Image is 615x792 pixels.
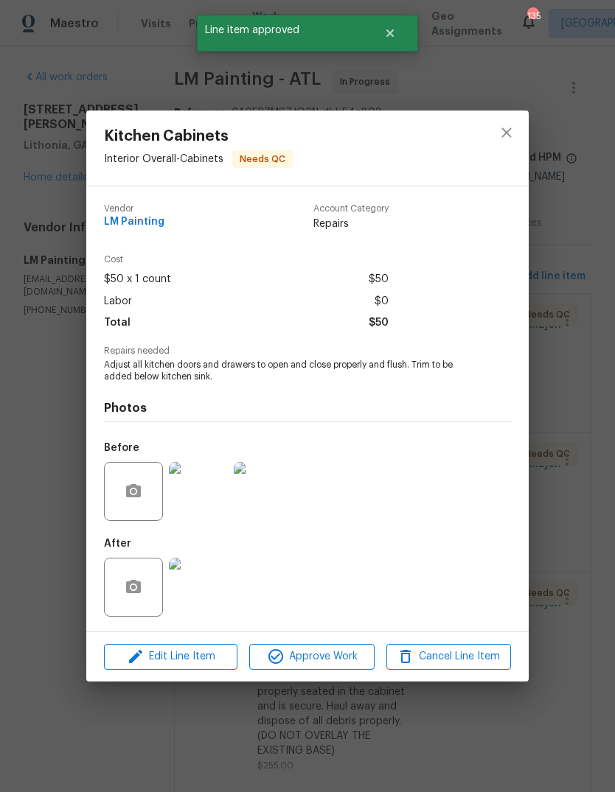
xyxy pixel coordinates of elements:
[108,648,233,666] span: Edit Line Item
[391,648,507,666] span: Cancel Line Item
[104,401,511,416] h4: Photos
[104,269,171,290] span: $50 x 1 count
[313,217,389,231] span: Repairs
[104,346,511,356] span: Repairs needed
[104,128,293,144] span: Kitchen Cabinets
[527,9,538,24] div: 135
[369,269,389,290] span: $50
[104,255,389,264] span: Cost
[366,18,414,48] button: Close
[489,115,524,150] button: close
[104,154,223,164] span: Interior Overall - Cabinets
[104,217,164,228] span: LM Painting
[104,204,164,214] span: Vendor
[104,291,132,312] span: Labor
[369,312,389,334] span: $50
[197,15,366,46] span: Line item approved
[386,644,511,670] button: Cancel Line Item
[104,359,470,384] span: Adjust all kitchen doors and drawers to open and close properly and flush. Trim to be added below...
[104,539,131,549] h5: After
[104,644,237,670] button: Edit Line Item
[313,204,389,214] span: Account Category
[104,312,131,334] span: Total
[234,152,291,167] span: Needs QC
[104,443,139,453] h5: Before
[375,291,389,312] span: $0
[249,644,374,670] button: Approve Work
[254,648,369,666] span: Approve Work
